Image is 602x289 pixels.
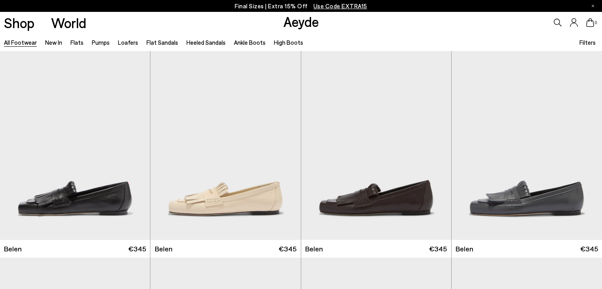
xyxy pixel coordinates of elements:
span: €345 [580,244,598,254]
span: 0 [594,21,598,25]
a: Belen €345 [150,240,300,258]
a: Belen €345 [452,240,602,258]
a: 0 [586,18,594,27]
a: Belen €345 [301,240,451,258]
span: Belen [456,244,473,254]
img: Belen Tassel Loafers [150,51,300,240]
p: Final Sizes | Extra 15% Off [235,1,367,11]
a: High Boots [274,39,303,46]
span: Belen [305,244,323,254]
span: Belen [4,244,22,254]
span: Navigate to /collections/ss25-final-sizes [313,2,367,10]
div: 2 / 6 [451,51,601,240]
a: All Footwear [4,39,37,46]
a: Pumps [92,39,110,46]
a: Heeled Sandals [186,39,226,46]
div: 1 / 6 [301,51,451,240]
img: Belen Tassel Loafers [301,51,451,240]
span: Belen [155,244,173,254]
span: €345 [128,244,146,254]
a: Aeyde [283,13,319,30]
a: 6 / 6 1 / 6 2 / 6 3 / 6 4 / 6 5 / 6 6 / 6 1 / 6 Next slide Previous slide [301,51,451,240]
a: Shop [4,16,34,30]
a: Ankle Boots [234,39,266,46]
span: €345 [429,244,447,254]
a: Loafers [118,39,138,46]
span: €345 [279,244,296,254]
img: Belen Tassel Loafers [451,51,601,240]
img: Belen Tassel Loafers [452,51,602,240]
a: Flats [70,39,84,46]
a: Flat Sandals [146,39,178,46]
span: Filters [579,39,596,46]
a: World [51,16,86,30]
a: New In [45,39,62,46]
